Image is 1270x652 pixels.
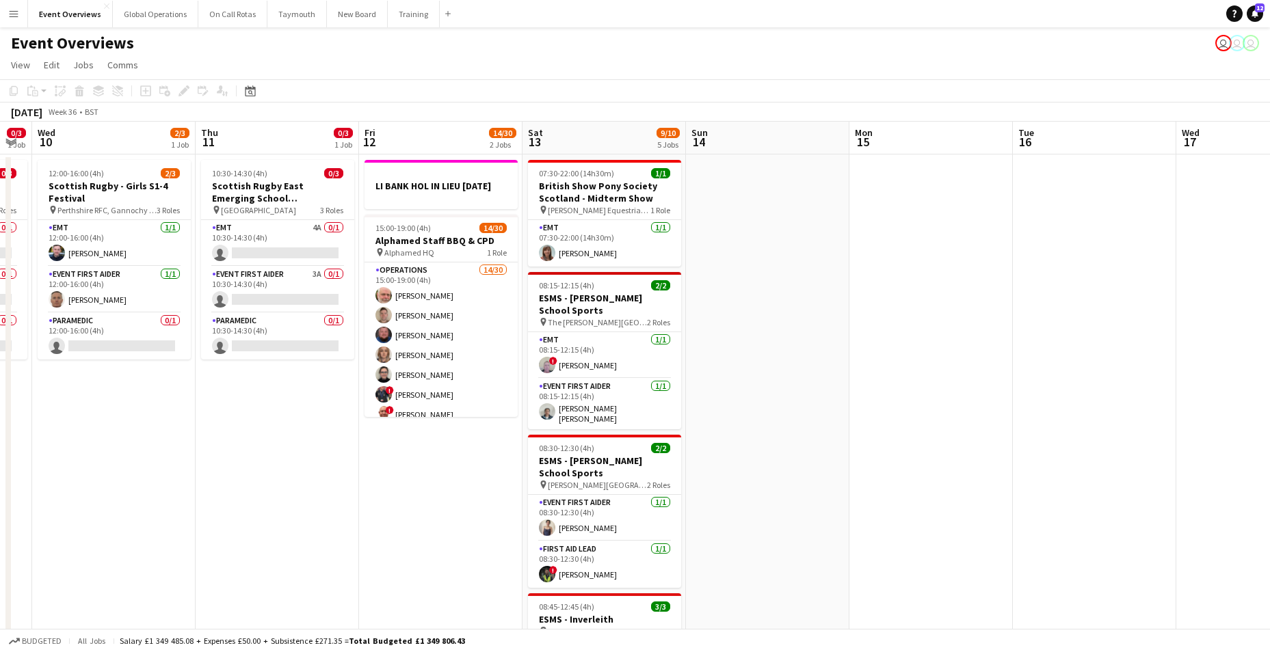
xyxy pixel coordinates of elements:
[85,107,98,117] div: BST
[1243,35,1259,51] app-user-avatar: Operations Team
[102,56,144,74] a: Comms
[5,56,36,74] a: View
[22,636,62,646] span: Budgeted
[107,59,138,71] span: Comms
[11,59,30,71] span: View
[1247,5,1263,22] a: 12
[75,636,108,646] span: All jobs
[44,59,59,71] span: Edit
[1229,35,1245,51] app-user-avatar: Operations Team
[38,56,65,74] a: Edit
[349,636,465,646] span: Total Budgeted £1 349 806.43
[1215,35,1232,51] app-user-avatar: Jackie Tolland
[388,1,440,27] button: Training
[1255,3,1265,12] span: 12
[11,33,134,53] h1: Event Overviews
[28,1,113,27] button: Event Overviews
[73,59,94,71] span: Jobs
[45,107,79,117] span: Week 36
[327,1,388,27] button: New Board
[113,1,198,27] button: Global Operations
[120,636,465,646] div: Salary £1 349 485.08 + Expenses £50.00 + Subsistence £271.35 =
[267,1,327,27] button: Taymouth
[68,56,99,74] a: Jobs
[11,105,42,119] div: [DATE]
[7,634,64,649] button: Budgeted
[198,1,267,27] button: On Call Rotas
